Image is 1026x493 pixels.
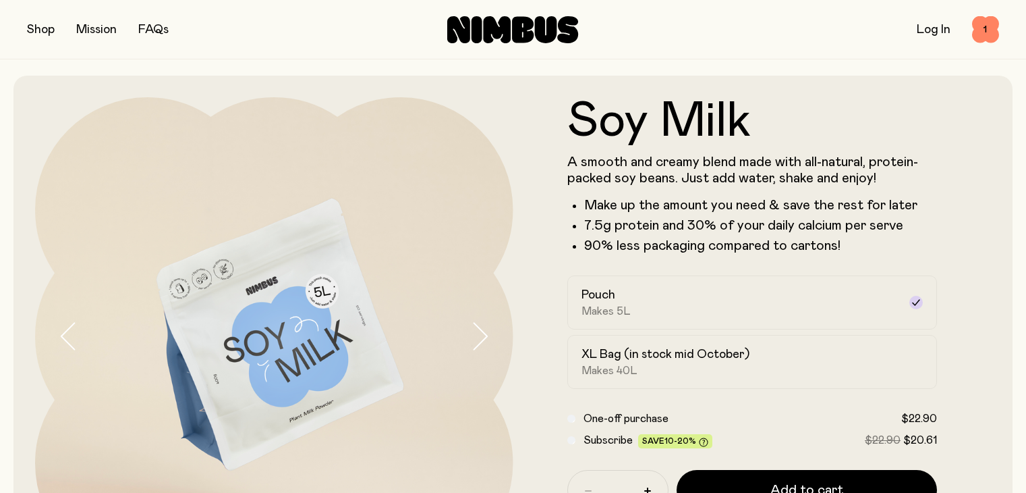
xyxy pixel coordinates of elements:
[642,437,708,447] span: Save
[584,238,938,254] p: 90% less packaging compared to cartons!
[901,413,937,424] span: $22.90
[567,97,938,146] h1: Soy Milk
[581,346,749,363] h2: XL Bag (in stock mid October)
[903,435,937,446] span: $20.61
[865,435,901,446] span: $22.90
[567,154,938,186] p: A smooth and creamy blend made with all-natural, protein-packed soy beans. Just add water, shake ...
[138,24,169,36] a: FAQs
[583,413,668,424] span: One-off purchase
[581,305,631,318] span: Makes 5L
[76,24,117,36] a: Mission
[581,287,615,303] h2: Pouch
[584,217,938,234] li: 7.5g protein and 30% of your daily calcium per serve
[917,24,950,36] a: Log In
[581,364,637,378] span: Makes 40L
[972,16,999,43] button: 1
[583,435,633,446] span: Subscribe
[664,437,696,445] span: 10-20%
[584,197,938,213] li: Make up the amount you need & save the rest for later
